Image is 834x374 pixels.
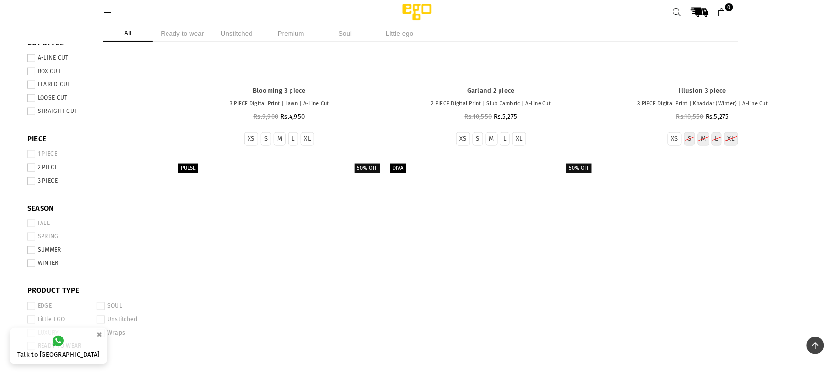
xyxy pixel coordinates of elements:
span: SEASON [27,204,161,214]
img: Ego [375,2,459,22]
span: Rs.9,900 [253,113,278,120]
label: S [688,135,691,143]
label: A-LINE CUT [27,54,161,62]
span: Rs.5,275 [494,113,518,120]
label: SOUL [97,302,161,310]
li: All [103,25,153,42]
label: EDGE [27,302,91,310]
label: L [503,135,506,143]
button: × [94,326,106,342]
a: 0 [713,3,731,21]
label: FLARED CUT [27,81,161,89]
label: STRAIGHT CUT [27,108,161,115]
a: Talk to [GEOGRAPHIC_DATA] [10,328,107,364]
span: Rs.10,550 [464,113,492,120]
label: S [476,135,480,143]
a: Search [668,3,686,21]
label: XS [459,135,467,143]
label: WINTER [27,260,161,267]
label: 3 PIECE [27,177,161,185]
label: FALL [27,220,161,227]
p: 3 PIECE Digital Print | Khaddar (Winter) | A-Line Cut [604,100,801,108]
label: L [715,135,718,143]
label: Pulse [178,164,198,173]
label: M [701,135,706,143]
label: Little EGO [27,316,91,324]
a: Menu [99,8,117,16]
span: 0 [725,3,733,11]
label: XL [728,135,735,143]
label: 2 PIECE [27,164,161,172]
label: L [292,135,294,143]
label: 1 PIECE [27,150,161,158]
label: 50% off [355,164,380,173]
span: PRODUCT TYPE [27,286,161,296]
p: 2 PIECE Digital Print | Slub Cambric | A-Line Cut [393,100,590,108]
label: SUMMER [27,246,161,254]
label: Unstitched [97,316,161,324]
label: M [277,135,282,143]
label: XL [516,135,523,143]
a: Blooming 3 piece [181,87,378,95]
p: 3 PIECE Digital Print | Lawn | A-Line Cut [181,100,378,108]
a: Garland 2 piece [393,87,590,95]
label: Diva [390,164,406,173]
label: 50% off [566,164,592,173]
li: Little ego [375,25,424,42]
label: XS [248,135,255,143]
span: Rs.10,550 [676,113,704,120]
label: SPRING [27,233,161,241]
li: Unstitched [212,25,261,42]
label: S [264,135,268,143]
label: BOX CUT [27,68,161,75]
span: PIECE [27,134,161,144]
label: Wraps [97,329,161,337]
span: Rs.5,275 [706,113,729,120]
a: Illusion 3 piece [604,87,801,95]
label: M [489,135,494,143]
label: LOOSE CUT [27,94,161,102]
li: Ready to wear [158,25,207,42]
li: Soul [321,25,370,42]
li: Premium [266,25,316,42]
span: Rs.4,950 [280,113,305,120]
label: XS [671,135,679,143]
label: XL [304,135,311,143]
